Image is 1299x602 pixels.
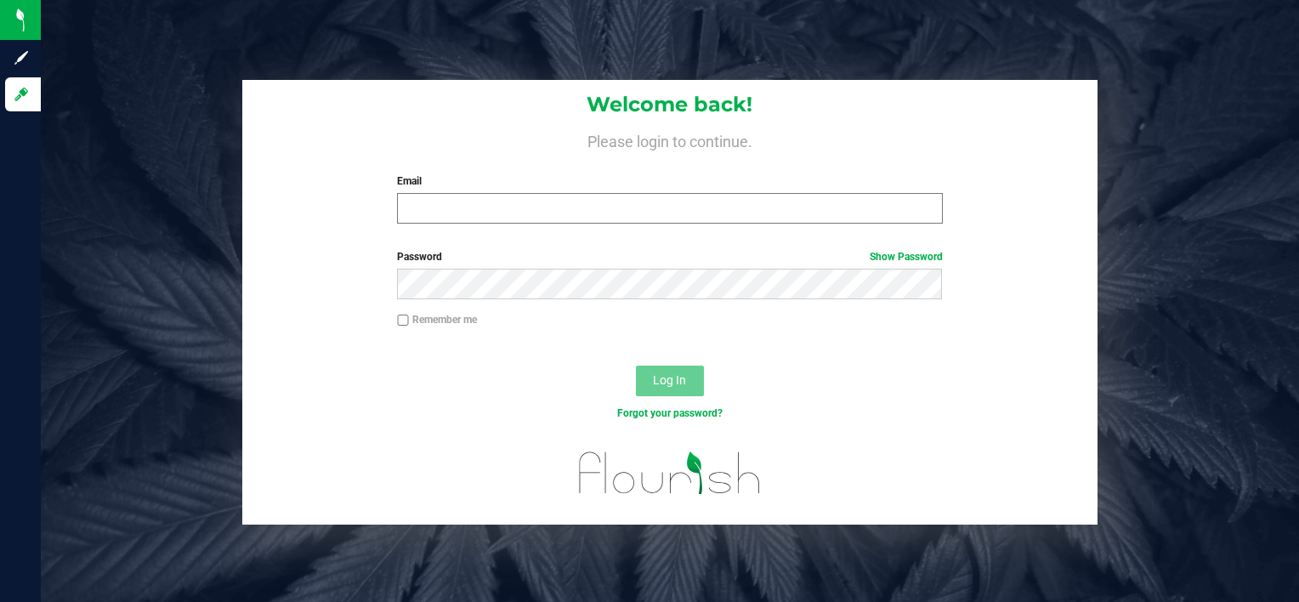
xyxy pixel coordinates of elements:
[617,407,723,419] a: Forgot your password?
[563,439,777,508] img: flourish_logo.svg
[13,49,30,66] inline-svg: Sign up
[397,173,942,189] label: Email
[653,373,686,387] span: Log In
[397,315,409,327] input: Remember me
[242,94,1098,116] h1: Welcome back!
[242,129,1098,150] h4: Please login to continue.
[636,366,704,396] button: Log In
[870,251,943,263] a: Show Password
[397,312,477,327] label: Remember me
[397,251,442,263] span: Password
[13,86,30,103] inline-svg: Log in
